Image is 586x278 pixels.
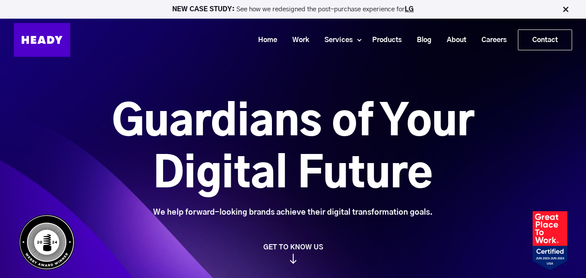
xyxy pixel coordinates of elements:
img: Heady_WebbyAward_Winner-4 [19,214,75,270]
a: Products [361,32,406,48]
div: We help forward-looking brands achieve their digital transformation goals. [63,208,523,217]
strong: NEW CASE STUDY: [172,6,236,13]
a: Contact [518,30,572,50]
a: Work [282,32,314,48]
a: Services [314,32,357,48]
p: See how we redesigned the post-purchase experience for [4,6,582,13]
a: Home [247,32,282,48]
img: Close Bar [561,5,570,14]
a: LG [405,6,414,13]
img: Heady_Logo_Web-01 (1) [14,23,70,57]
a: GET TO KNOW US [14,243,572,264]
h1: Guardians of Your Digital Future [63,97,523,201]
div: Navigation Menu [79,29,572,50]
a: Blog [406,32,436,48]
a: Careers [471,32,511,48]
img: arrow_down [290,258,297,268]
a: About [436,32,471,48]
img: Heady_2023_Certification_Badge [533,211,567,270]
